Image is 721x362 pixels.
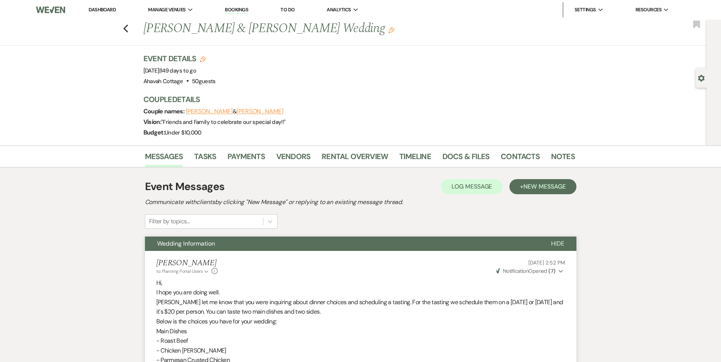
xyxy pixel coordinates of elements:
img: Weven Logo [36,2,65,18]
span: | [159,67,196,74]
span: Opened [496,268,556,274]
a: Messages [145,150,183,167]
strong: ( 7 ) [548,268,555,274]
button: Open lead details [698,74,705,81]
a: Tasks [194,150,216,167]
a: Payments [227,150,265,167]
span: New Message [523,183,565,190]
span: [DATE] 2:52 PM [528,259,565,266]
span: Analytics [327,6,351,14]
span: & [186,108,283,115]
button: Wedding Information [145,237,539,251]
p: [PERSON_NAME] let me know that you were inquiring about dinner choices and scheduling a tasting. ... [156,297,565,317]
span: 50 guests [192,77,216,85]
h3: Couple Details [143,94,567,105]
p: Main Dishes [156,326,565,336]
a: Docs & Files [442,150,489,167]
button: Log Message [441,179,503,194]
a: Dashboard [89,6,116,13]
span: [DATE] [143,67,196,74]
span: Settings [575,6,596,14]
span: Resources [635,6,662,14]
h5: [PERSON_NAME] [156,258,218,268]
button: Edit [388,26,394,33]
p: Below is the choices you have for your wedding: [156,317,565,326]
h2: Communicate with clients by clicking "New Message" or replying to an existing message thread. [145,198,576,207]
span: Hide [551,240,564,248]
span: Notification [503,268,528,274]
span: Budget: [143,128,165,136]
p: Hi, [156,278,565,288]
button: to: Planning Portal Users [156,268,210,275]
span: Under $10,000 [165,129,201,136]
a: To Do [280,6,294,13]
span: " Friends and Family to celebrate our special day!! " [161,118,285,126]
button: +New Message [509,179,576,194]
span: to: Planning Portal Users [156,268,203,274]
span: Manage Venues [148,6,185,14]
span: Log Message [452,183,492,190]
span: Ahavah Cottage [143,77,183,85]
a: Vendors [276,150,310,167]
div: Filter by topics... [149,217,190,226]
span: Vision: [143,118,162,126]
a: Notes [551,150,575,167]
a: Contacts [501,150,540,167]
h1: Event Messages [145,179,225,195]
p: - Roast Beef [156,336,565,346]
p: I hope you are doing well. [156,288,565,297]
button: Hide [539,237,576,251]
h1: [PERSON_NAME] & [PERSON_NAME] Wedding [143,20,483,38]
a: Bookings [225,6,248,14]
button: NotificationOpened (7) [495,267,565,275]
span: 149 days to go [160,67,196,74]
span: Wedding Information [157,240,215,248]
h3: Event Details [143,53,216,64]
button: [PERSON_NAME] [186,108,233,114]
a: Rental Overview [322,150,388,167]
span: Couple names: [143,107,186,115]
p: - Chicken [PERSON_NAME] [156,346,565,356]
a: Timeline [399,150,431,167]
button: [PERSON_NAME] [237,108,283,114]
